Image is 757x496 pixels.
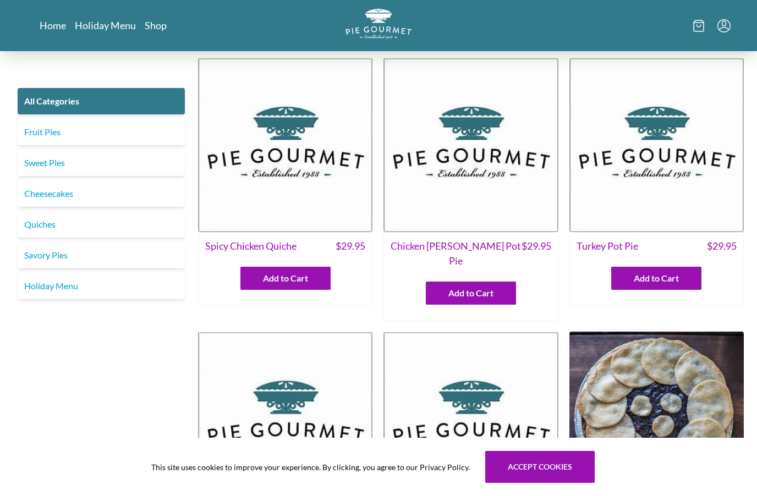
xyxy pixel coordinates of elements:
span: Add to Cart [448,286,493,300]
span: $ 29.95 [707,239,737,253]
button: Add to Cart [240,267,331,290]
button: Add to Cart [426,282,516,305]
span: $ 29.95 [336,239,365,253]
span: Chicken [PERSON_NAME] Pot Pie [391,239,521,268]
a: Shop [145,19,167,32]
a: Sweet Pies [18,150,185,176]
a: Holiday Menu [18,273,185,299]
a: Logo [345,9,412,42]
span: $ 29.95 [522,239,551,268]
img: Turkey Pot Pie [569,58,744,232]
img: logo [345,9,412,39]
img: Spicy Chicken Quiche [198,58,372,232]
a: Savory Pies [18,242,185,268]
span: Spicy Chicken Quiche [205,239,297,253]
button: Menu [717,19,731,32]
a: All Categories [18,88,185,114]
button: Add to Cart [611,267,701,290]
a: Fruit Pies [18,119,185,145]
span: Turkey Pot Pie [577,239,638,253]
a: Holiday Menu [75,19,136,32]
span: Add to Cart [263,272,308,285]
a: Quiches [18,211,185,238]
span: Add to Cart [634,272,679,285]
a: Home [40,19,66,32]
span: This site uses cookies to improve your experience. By clicking, you agree to our Privacy Policy. [151,461,470,473]
img: Chicken Curry Pot Pie [383,58,558,232]
button: Accept cookies [485,451,595,483]
a: Cheesecakes [18,180,185,207]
